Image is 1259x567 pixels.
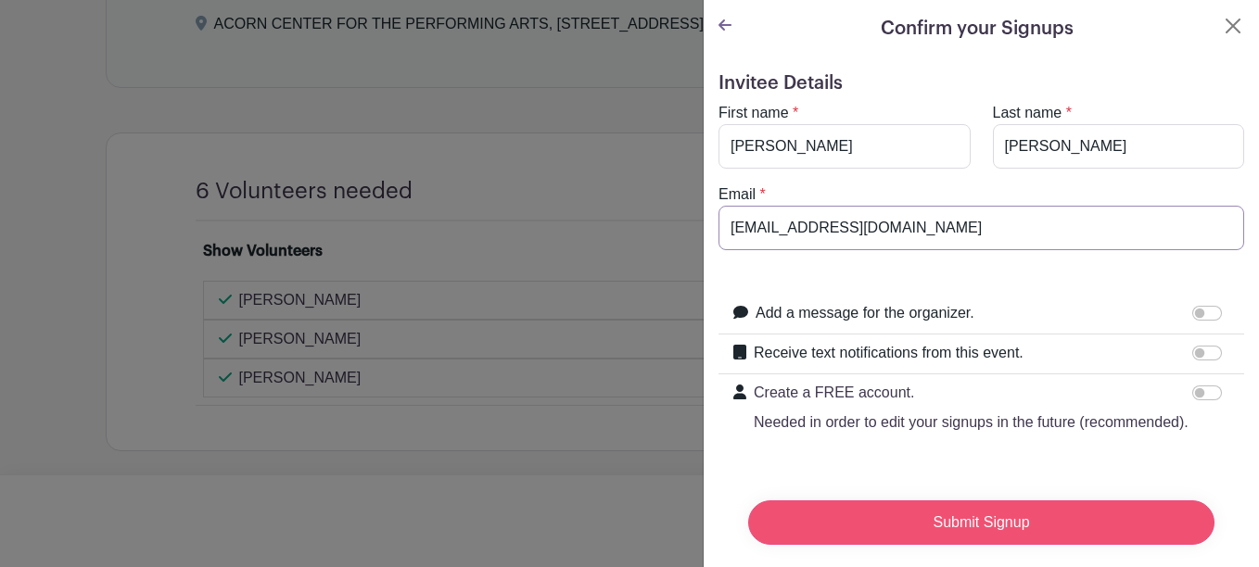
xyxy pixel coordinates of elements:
label: Email [719,183,756,206]
label: Add a message for the organizer. [756,302,974,324]
label: First name [719,102,789,124]
label: Last name [993,102,1062,124]
h5: Confirm your Signups [881,15,1074,43]
p: Needed in order to edit your signups in the future (recommended). [754,411,1189,434]
h5: Invitee Details [719,72,1244,94]
label: Receive text notifications from this event. [754,342,1024,364]
input: Submit Signup [748,500,1214,545]
button: Close [1222,15,1244,37]
p: Create a FREE account. [754,382,1189,404]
